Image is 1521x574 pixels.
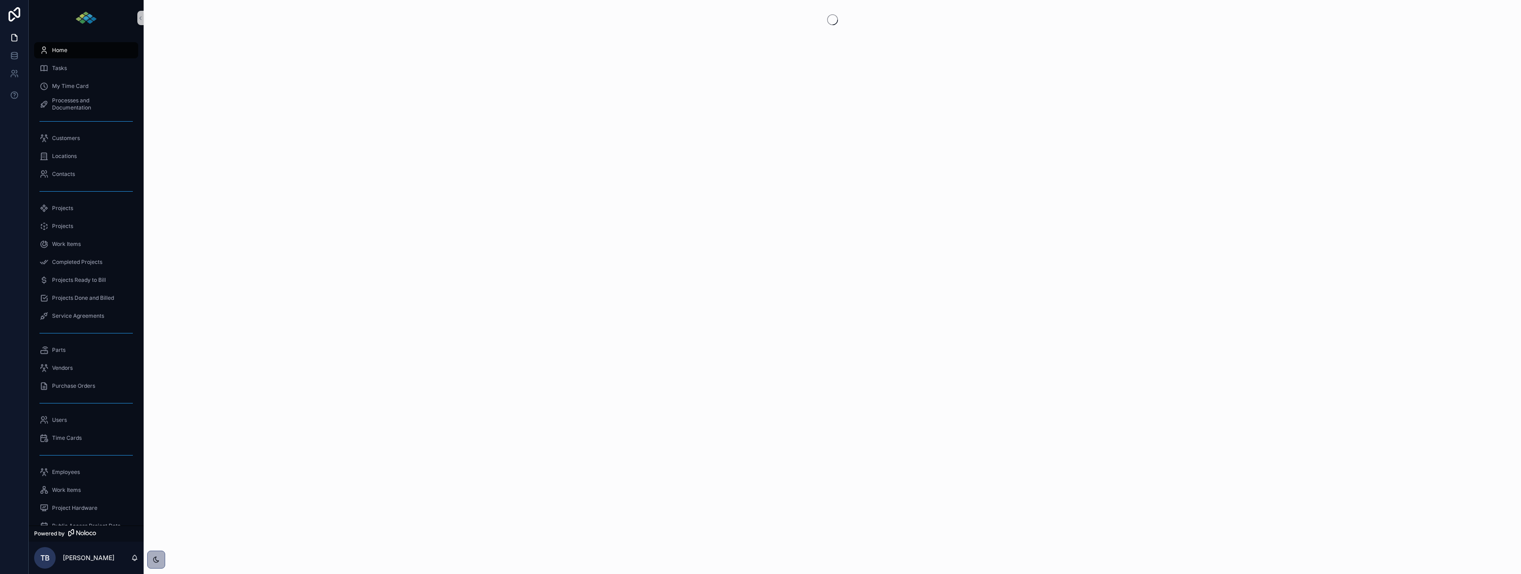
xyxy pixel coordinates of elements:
a: My Time Card [34,78,138,94]
a: Powered by [29,526,144,542]
a: Projects [34,200,138,216]
span: Employees [52,469,80,476]
span: Processes and Documentation [52,97,129,111]
a: Home [34,42,138,58]
a: Service Agreements [34,308,138,324]
a: Project Hardware [34,500,138,516]
span: TB [40,552,50,563]
span: Completed Projects [52,259,102,266]
span: Projects [52,223,73,230]
a: Employees [34,464,138,480]
span: Vendors [52,364,73,372]
span: Customers [52,135,80,142]
span: My Time Card [52,83,88,90]
span: Projects [52,205,73,212]
a: Tasks [34,60,138,76]
a: Completed Projects [34,254,138,270]
a: Purchase Orders [34,378,138,394]
div: scrollable content [29,36,144,526]
a: Customers [34,130,138,146]
a: Vendors [34,360,138,376]
span: Projects Ready to Bill [52,276,106,284]
a: Locations [34,148,138,164]
a: Projects Ready to Bill [34,272,138,288]
span: Work Items [52,486,81,494]
a: Projects Done and Billed [34,290,138,306]
span: Time Cards [52,434,82,442]
img: App logo [75,11,97,25]
a: Parts [34,342,138,358]
span: Tasks [52,65,67,72]
span: Powered by [34,530,65,537]
span: Parts [52,346,66,354]
p: [PERSON_NAME] [63,553,114,562]
span: Purchase Orders [52,382,95,390]
a: Users [34,412,138,428]
a: Processes and Documentation [34,96,138,112]
span: Contacts [52,171,75,178]
a: Public Access Project Data [34,518,138,534]
span: Service Agreements [52,312,104,320]
a: Contacts [34,166,138,182]
a: Work Items [34,482,138,498]
a: Projects [34,218,138,234]
span: Public Access Project Data [52,522,121,530]
span: Projects Done and Billed [52,294,114,302]
a: Work Items [34,236,138,252]
span: Work Items [52,241,81,248]
span: Locations [52,153,77,160]
span: Home [52,47,67,54]
span: Project Hardware [52,504,97,512]
span: Users [52,416,67,424]
a: Time Cards [34,430,138,446]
